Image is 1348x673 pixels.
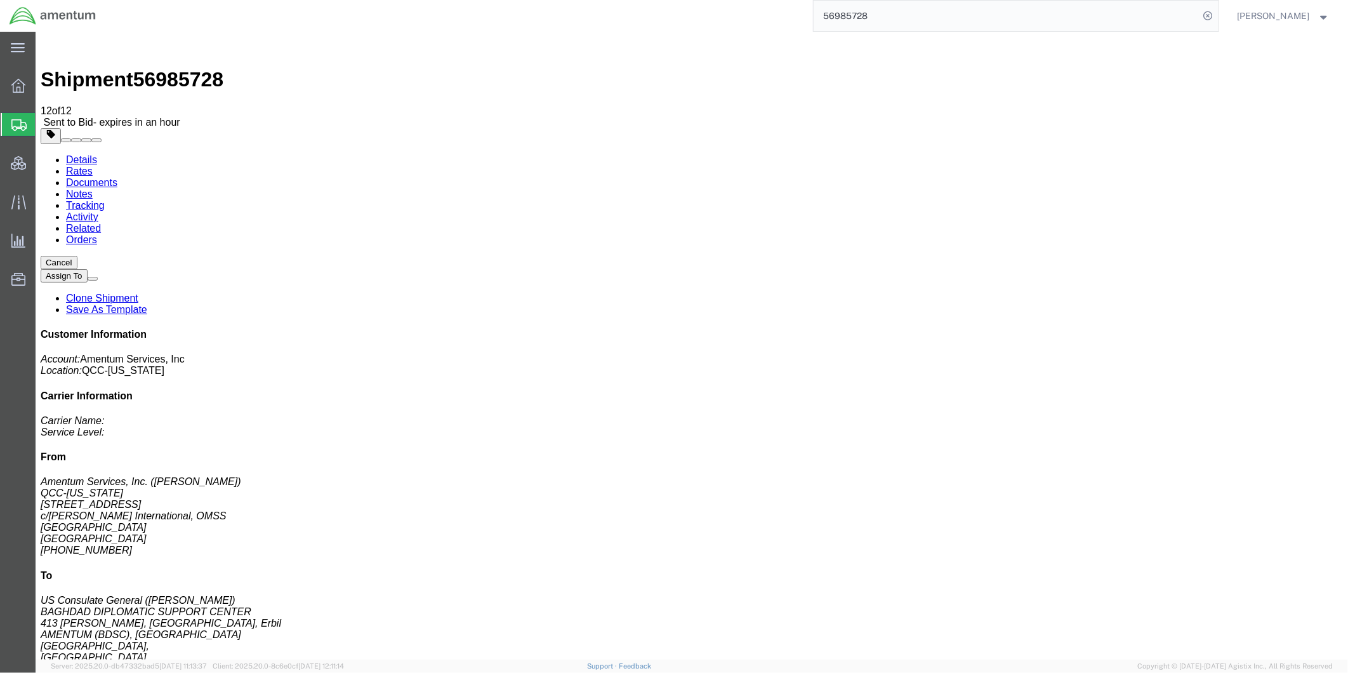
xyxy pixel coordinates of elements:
[1237,8,1331,23] button: [PERSON_NAME]
[213,662,344,670] span: Client: 2025.20.0-8c6e0cf
[298,662,344,670] span: [DATE] 12:11:14
[1137,661,1333,672] span: Copyright © [DATE]-[DATE] Agistix Inc., All Rights Reserved
[587,662,619,670] a: Support
[1238,9,1310,23] span: Jason Martin
[36,32,1348,660] iframe: FS Legacy Container
[619,662,651,670] a: Feedback
[9,6,96,25] img: logo
[51,662,207,670] span: Server: 2025.20.0-db47332bad5
[814,1,1199,31] input: Search for shipment number, reference number
[159,662,207,670] span: [DATE] 11:13:37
